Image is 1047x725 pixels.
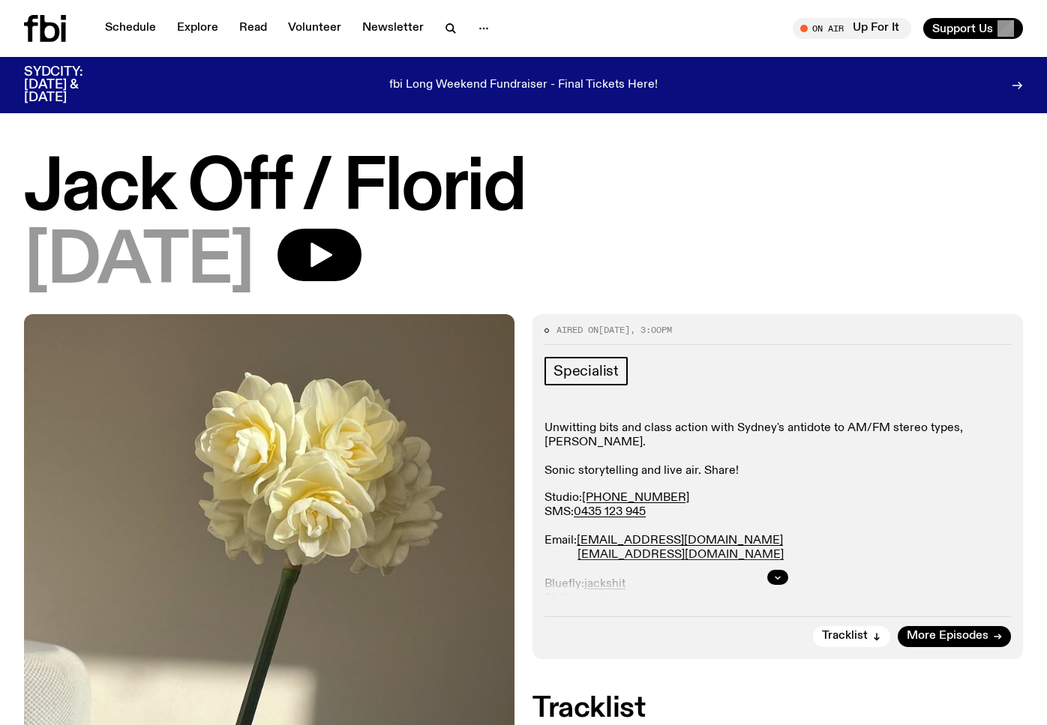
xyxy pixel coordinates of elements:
[389,79,658,92] p: fbi Long Weekend Fundraiser - Final Tickets Here!
[793,18,911,39] button: On AirUp For It
[96,18,165,39] a: Schedule
[630,324,672,336] span: , 3:00pm
[279,18,350,39] a: Volunteer
[582,492,689,504] a: [PHONE_NUMBER]
[544,421,1011,479] p: Unwitting bits and class action with Sydney's antidote to AM/FM stereo types, [PERSON_NAME]. Soni...
[532,695,1023,722] h2: Tracklist
[556,324,598,336] span: Aired on
[230,18,276,39] a: Read
[24,229,253,296] span: [DATE]
[544,491,1011,664] p: Studio: SMS: Email: Bluefly: Shitter: Instagran: Fakebook: Home:
[813,626,890,647] button: Tracklist
[598,324,630,336] span: [DATE]
[553,363,619,379] span: Specialist
[574,506,646,518] a: 0435 123 945
[822,631,868,642] span: Tracklist
[353,18,433,39] a: Newsletter
[577,549,784,561] a: [EMAIL_ADDRESS][DOMAIN_NAME]
[898,626,1011,647] a: More Episodes
[168,18,227,39] a: Explore
[932,22,993,35] span: Support Us
[544,357,628,385] a: Specialist
[907,631,988,642] span: More Episodes
[24,66,120,104] h3: SYDCITY: [DATE] & [DATE]
[24,155,1023,223] h1: Jack Off / Florid
[577,535,783,547] a: [EMAIL_ADDRESS][DOMAIN_NAME]
[923,18,1023,39] button: Support Us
